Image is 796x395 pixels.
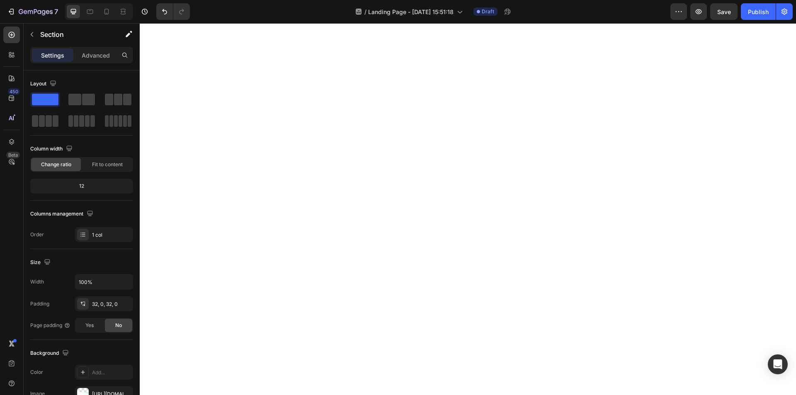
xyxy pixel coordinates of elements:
[768,354,788,374] div: Open Intercom Messenger
[30,348,70,359] div: Background
[75,274,133,289] input: Auto
[140,23,796,395] iframe: Design area
[32,180,131,192] div: 12
[741,3,776,20] button: Publish
[30,143,74,155] div: Column width
[717,8,731,15] span: Save
[30,257,52,268] div: Size
[364,7,366,16] span: /
[482,8,494,15] span: Draft
[54,7,58,17] p: 7
[40,29,108,39] p: Section
[92,369,131,376] div: Add...
[82,51,110,60] p: Advanced
[30,368,43,376] div: Color
[30,78,58,90] div: Layout
[41,51,64,60] p: Settings
[30,208,95,220] div: Columns management
[30,300,49,308] div: Padding
[30,322,70,329] div: Page padding
[156,3,190,20] div: Undo/Redo
[92,300,131,308] div: 32, 0, 32, 0
[85,322,94,329] span: Yes
[710,3,738,20] button: Save
[115,322,122,329] span: No
[30,278,44,286] div: Width
[3,3,62,20] button: 7
[748,7,769,16] div: Publish
[92,161,123,168] span: Fit to content
[8,88,20,95] div: 450
[92,231,131,239] div: 1 col
[6,152,20,158] div: Beta
[368,7,454,16] span: Landing Page - [DATE] 15:51:18
[41,161,71,168] span: Change ratio
[30,231,44,238] div: Order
